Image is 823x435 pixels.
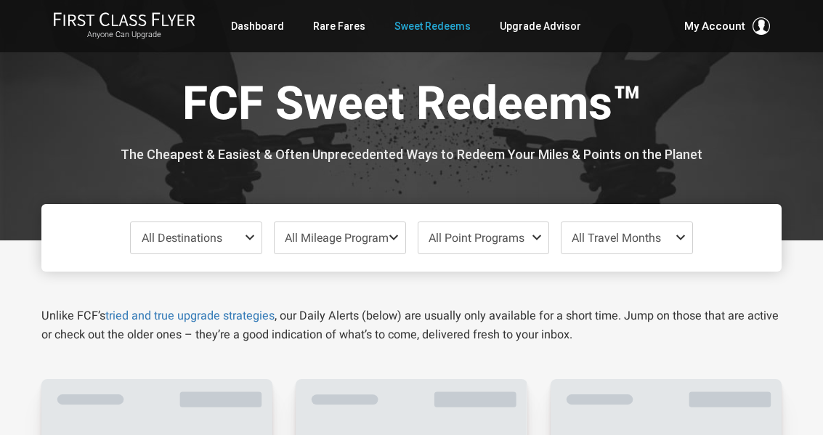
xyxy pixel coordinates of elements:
h3: The Cheapest & Easiest & Often Unprecedented Ways to Redeem Your Miles & Points on the Planet [52,147,771,162]
p: Unlike FCF’s , our Daily Alerts (below) are usually only available for a short time. Jump on thos... [41,306,782,344]
span: All Point Programs [429,231,524,245]
span: My Account [684,17,745,35]
a: Upgrade Advisor [500,13,581,39]
a: Sweet Redeems [394,13,471,39]
a: tried and true upgrade strategies [105,309,275,322]
img: First Class Flyer [53,12,195,27]
span: All Travel Months [572,231,661,245]
button: My Account [684,17,770,35]
h1: FCF Sweet Redeems™ [52,78,771,134]
span: All Mileage Programs [285,231,394,245]
a: Rare Fares [313,13,365,39]
a: Dashboard [231,13,284,39]
span: All Destinations [142,231,222,245]
small: Anyone Can Upgrade [53,30,195,40]
a: First Class FlyerAnyone Can Upgrade [53,12,195,41]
